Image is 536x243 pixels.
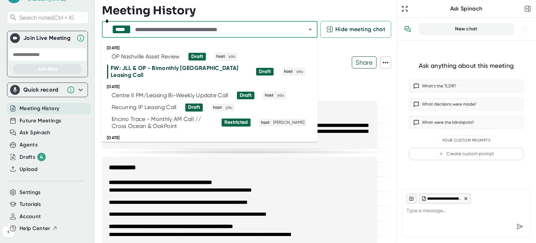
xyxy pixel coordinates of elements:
[410,5,523,12] div: Ask Spinach
[224,119,248,126] div: Restricted
[112,92,228,99] div: Centre II PM/Leasing Bi-Weekly Update Call
[400,4,410,14] button: Expand to Ask Spinach page
[107,45,318,51] div: [DATE]
[191,53,203,60] div: Draft
[20,141,38,149] button: Agents
[352,56,377,69] button: Share
[264,92,275,99] span: host
[215,53,226,60] span: host
[283,69,294,75] span: host
[513,220,526,233] div: Send message
[260,120,271,126] span: host
[423,26,509,32] div: New chat
[409,148,523,160] button: Create custom prompt
[320,21,391,38] button: Hide meeting chat
[20,165,37,173] button: Upload
[107,84,318,90] div: [DATE]
[37,66,58,72] span: Join Now
[272,120,305,126] span: [PERSON_NAME]
[259,69,271,75] div: Draft
[20,224,58,233] button: Help Center
[523,4,533,14] button: Close conversation sidebar
[102,4,196,17] h3: Meeting History
[23,35,73,42] div: Join Live Meeting
[240,92,252,99] div: Draft
[23,86,63,93] div: Quick record
[20,224,50,233] span: Help Center
[10,31,85,45] div: Join Live MeetingJoin Live Meeting
[305,24,315,34] button: Close
[409,138,523,143] div: Your Custom Prompts
[12,35,18,42] img: Join Live Meeting
[20,213,41,221] button: Account
[10,83,85,97] div: Quick record
[111,65,247,79] div: FW: JLL & OP - Bimonthly [GEOGRAPHIC_DATA] Leasing Call
[13,64,82,74] button: Join Now
[295,69,304,75] span: you
[228,53,237,60] span: you
[20,105,59,113] button: Meeting History
[112,53,180,60] div: OP Nashville Asset Review
[20,200,41,208] button: Tutorials
[409,98,523,110] button: What decisions were made?
[20,153,46,161] div: Drafts
[335,25,385,34] span: Hide meeting chat
[37,153,46,161] div: 4
[352,56,376,69] span: Share
[20,129,51,137] button: Ask Spinach
[224,105,233,111] span: you
[188,104,200,110] div: Draft
[401,22,415,36] button: View conversation history
[3,226,14,237] button: Collapse sidebar
[20,188,41,196] button: Settings
[112,104,177,111] div: Recurring IP Leasing Call
[112,116,213,130] div: Encino Trace - Monthly AM Call // Cross Ocean & OakPoint
[19,14,87,21] span: Search notes (Ctrl + K)
[409,116,523,129] button: What were the blindspots?
[276,92,285,99] span: you
[20,153,46,161] button: Drafts 4
[20,117,61,125] button: Future Meetings
[409,80,523,92] button: What’s the TLDR?
[107,135,318,141] div: [DATE]
[419,62,514,70] div: Ask anything about this meeting
[212,105,223,111] span: host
